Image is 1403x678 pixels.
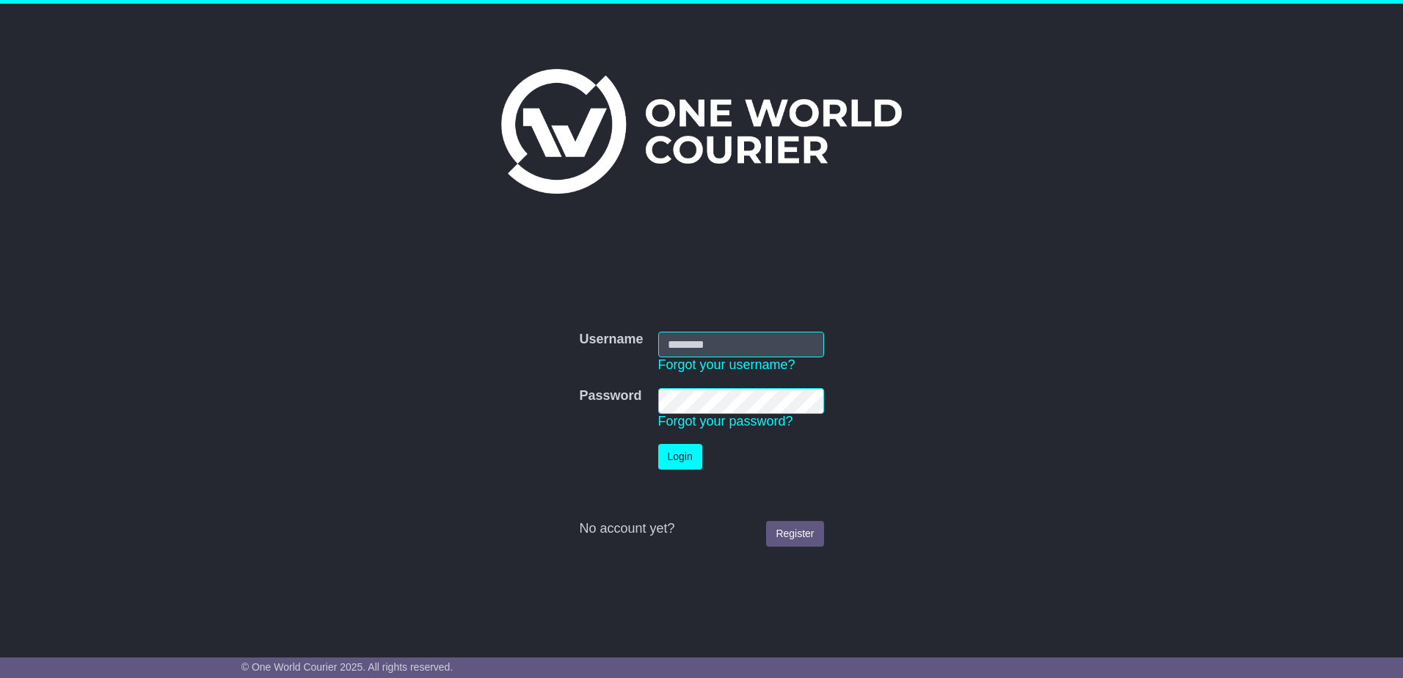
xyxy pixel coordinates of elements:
label: Username [579,332,643,348]
div: No account yet? [579,521,823,537]
a: Register [766,521,823,547]
img: One World [501,69,902,194]
label: Password [579,388,641,404]
a: Forgot your username? [658,357,795,372]
span: © One World Courier 2025. All rights reserved. [241,661,453,673]
button: Login [658,444,702,470]
a: Forgot your password? [658,414,793,429]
